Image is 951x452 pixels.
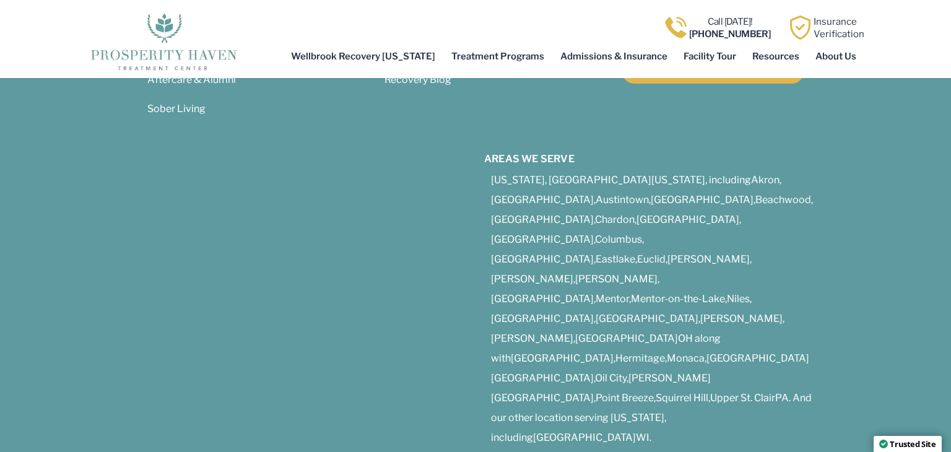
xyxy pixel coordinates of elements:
[667,352,705,364] a: Monaca
[283,42,443,71] a: Wellbrook Recovery [US_STATE]
[491,392,812,443] span: PA. And our other location serving [US_STATE], including
[788,15,812,40] img: Learn how Prosperity Haven, a verified substance abuse center can help you overcome your addiction
[689,16,771,40] a: Call [DATE]![PHONE_NUMBER]
[491,372,594,384] a: [GEOGRAPHIC_DATA]
[811,194,813,206] span: ,
[665,352,667,364] span: ,
[491,194,594,206] span: [GEOGRAPHIC_DATA]
[575,332,678,344] span: [GEOGRAPHIC_DATA]
[807,42,864,71] a: About Us
[755,194,811,206] a: Beachwood
[594,372,595,384] span: ,
[654,392,656,404] span: ,
[594,313,596,324] span: ,
[595,233,642,245] a: Columbus
[649,194,651,206] span: ,
[596,253,635,265] a: Eastlake
[689,28,771,40] b: [PHONE_NUMBER]
[552,42,675,71] a: Admissions & Insurance
[636,214,739,225] span: [GEOGRAPHIC_DATA]
[750,293,752,305] span: ,
[573,332,575,344] span: ,
[727,293,750,305] a: Niles
[636,432,651,443] span: WI.
[575,273,658,285] a: [PERSON_NAME]
[594,214,595,225] span: ,
[147,74,236,85] span: Aftercare & Alumni
[725,293,727,305] span: ,
[491,273,573,285] a: [PERSON_NAME]
[491,214,594,225] a: [GEOGRAPHIC_DATA]
[533,432,636,443] a: [GEOGRAPHIC_DATA]
[594,293,596,305] span: ,
[666,253,667,265] span: ,
[656,392,708,404] a: Squirrel Hill
[491,233,594,245] a: [GEOGRAPHIC_DATA]
[779,174,781,186] span: ,
[384,74,451,85] a: Recovery Blog
[706,352,809,364] span: [GEOGRAPHIC_DATA]
[594,194,596,206] span: ,
[667,253,750,265] a: [PERSON_NAME]
[491,313,594,324] a: [GEOGRAPHIC_DATA]
[629,293,631,305] span: ,
[631,293,725,305] a: Mentor-on-the-Lake
[651,194,753,206] a: [GEOGRAPHIC_DATA]
[594,233,595,245] span: ,
[596,194,649,206] span: Austintown
[594,392,596,404] span: ,
[642,233,644,245] span: ,
[596,392,654,404] a: Point Breeze
[783,313,784,324] span: ,
[443,42,552,71] a: Treatment Programs
[635,253,637,265] span: ,
[675,42,744,71] a: Facility Tour
[698,313,700,324] span: ,
[627,372,628,384] span: ,
[596,293,629,305] a: Mentor
[491,332,573,344] a: [PERSON_NAME]
[700,313,783,324] a: [PERSON_NAME]
[511,352,614,364] a: [GEOGRAPHIC_DATA]
[664,15,688,40] img: Call one of Prosperity Haven's dedicated counselors today so we can help you overcome addiction
[147,103,206,115] span: Sober Living
[595,372,627,384] a: Oil City
[87,10,241,72] img: The logo for Prosperity Haven Addiction Recovery Center.
[750,253,752,265] span: ,
[615,352,665,364] a: Hermitage
[710,392,775,404] a: Upper St. Clair
[491,174,545,186] a: [US_STATE]
[635,214,636,225] span: ,
[751,174,779,186] a: Akron
[814,16,864,40] a: InsuranceVerification
[595,214,635,225] a: Chardon
[637,253,666,265] a: Euclid
[705,352,706,364] span: ,
[573,273,575,285] span: ,
[484,153,575,165] span: Areas We Serve
[594,253,596,265] span: ,
[545,174,751,186] span: , [GEOGRAPHIC_DATA][US_STATE], including
[614,352,615,364] span: ,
